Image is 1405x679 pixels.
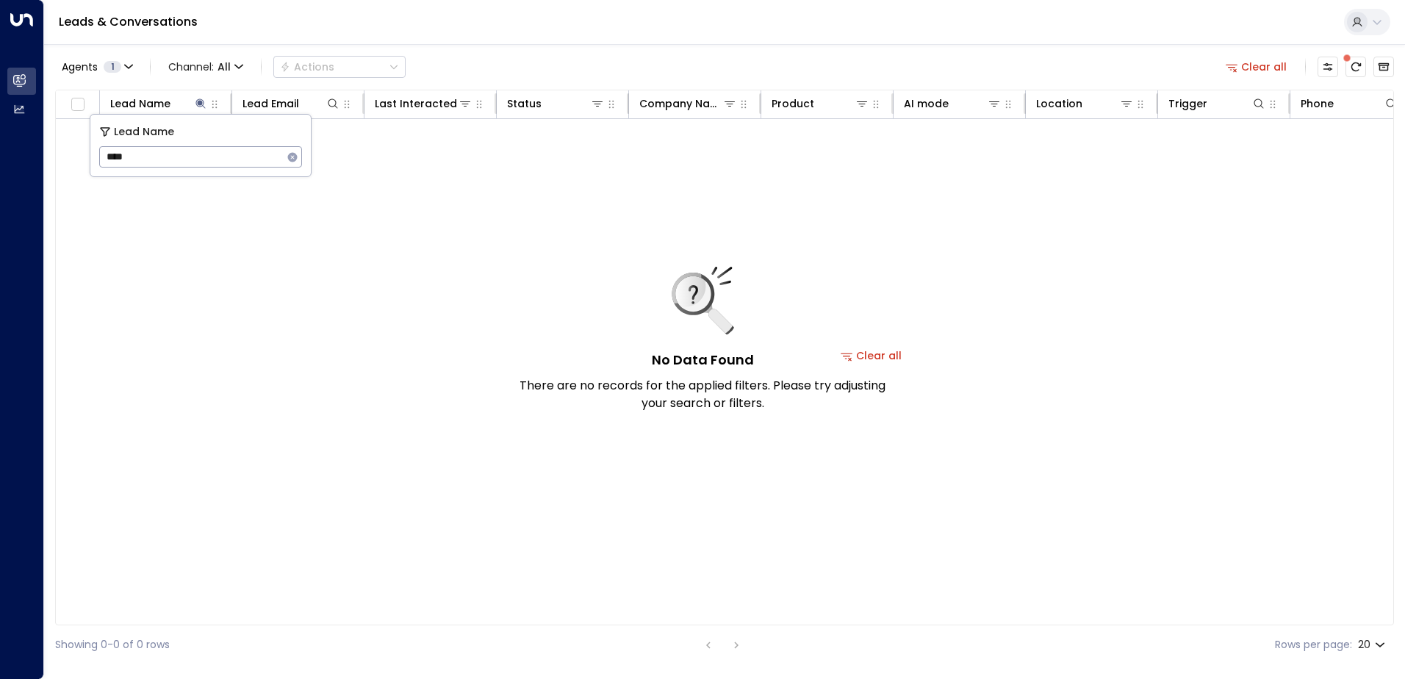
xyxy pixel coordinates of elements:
span: 1 [104,61,121,73]
div: Lead Name [110,95,170,112]
div: Actions [280,60,334,73]
div: 20 [1358,634,1388,655]
div: Lead Email [242,95,340,112]
p: There are no records for the applied filters. Please try adjusting your search or filters. [519,377,886,412]
div: AI mode [904,95,1002,112]
button: Actions [273,56,406,78]
button: Customize [1318,57,1338,77]
span: Channel: [162,57,249,77]
div: AI mode [904,95,949,112]
span: Agents [62,62,98,72]
div: Company Name [639,95,737,112]
div: Last Interacted [375,95,457,112]
div: Location [1036,95,1082,112]
div: Product [772,95,869,112]
div: Phone [1301,95,1398,112]
button: Clear all [1220,57,1293,77]
div: Lead Name [110,95,208,112]
h5: No Data Found [652,350,754,370]
div: Phone [1301,95,1334,112]
div: Button group with a nested menu [273,56,406,78]
nav: pagination navigation [699,636,746,654]
span: All [218,61,231,73]
div: Product [772,95,814,112]
div: Trigger [1168,95,1207,112]
div: Location [1036,95,1134,112]
button: Archived Leads [1373,57,1394,77]
div: Lead Email [242,95,299,112]
a: Leads & Conversations [59,13,198,30]
div: Trigger [1168,95,1266,112]
button: Channel:All [162,57,249,77]
span: Toggle select all [68,96,87,114]
span: There are new threads available. Refresh the grid to view the latest updates. [1345,57,1366,77]
div: Company Name [639,95,722,112]
div: Last Interacted [375,95,472,112]
div: Status [507,95,605,112]
label: Rows per page: [1275,637,1352,653]
span: Lead Name [114,123,174,140]
div: Showing 0-0 of 0 rows [55,637,170,653]
button: Agents1 [55,57,138,77]
div: Status [507,95,542,112]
